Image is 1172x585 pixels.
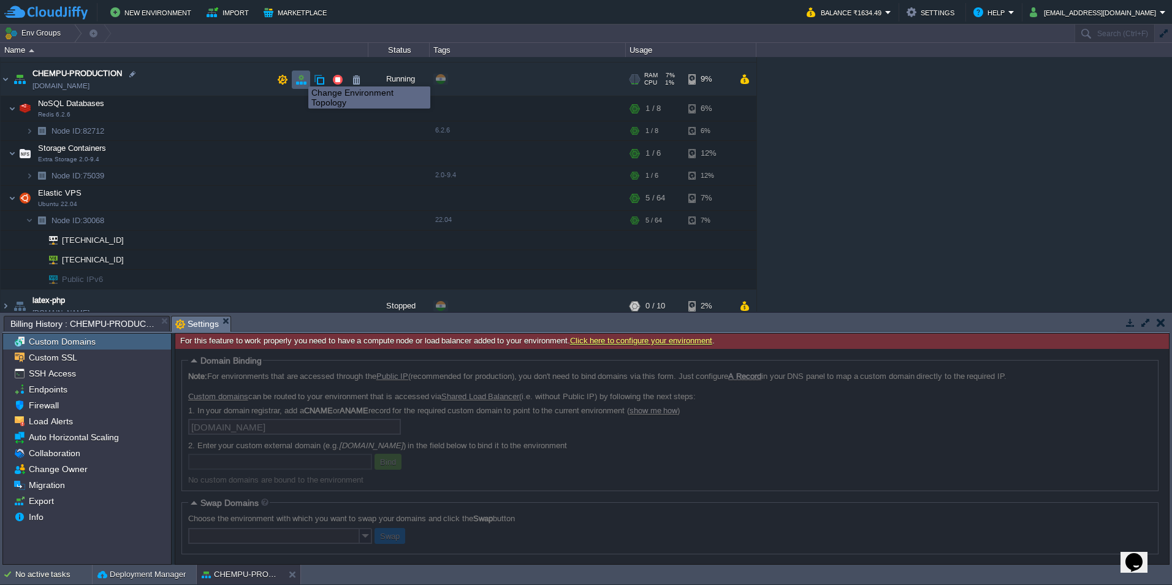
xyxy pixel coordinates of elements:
[688,142,728,166] div: 12%
[26,352,79,363] a: Custom SSL
[17,142,34,166] img: AMDAwAAAACH5BAEAAAAALAAAAAABAAEAAAICRAEAOw==
[37,143,108,154] span: Storage Containers
[50,216,106,226] a: Node ID:30068
[26,384,69,395] a: Endpoints
[26,464,89,475] a: Change Owner
[430,43,625,57] div: Tags
[51,172,83,181] span: Node ID:
[32,68,122,80] a: CHEMPU-PRODUCTION
[807,5,885,20] button: Balance ₹1634.49
[368,63,430,96] div: Running
[175,316,219,332] span: Settings
[61,275,105,285] a: Public IPv6
[33,231,40,250] img: AMDAwAAAACH5BAEAAAAALAAAAAABAAEAAAICRAEAOw==
[29,49,34,52] img: AMDAwAAAACH5BAEAAAAALAAAAAABAAEAAAICRAEAOw==
[40,251,58,270] img: AMDAwAAAACH5BAEAAAAALAAAAAABAAEAAAICRAEAOw==
[175,334,1169,349] div: For this feature to work properly you need to have a compute node or load balancer added to your ...
[26,480,67,491] a: Migration
[37,144,108,153] a: Storage ContainersExtra Storage 2.0-9.4
[10,316,158,331] span: Billing History : CHEMPU-PRODUCTION
[40,270,58,289] img: AMDAwAAAACH5BAEAAAAALAAAAAABAAEAAAICRAEAOw==
[688,97,728,121] div: 6%
[50,216,106,226] span: 30068
[26,167,33,186] img: AMDAwAAAACH5BAEAAAAALAAAAAABAAEAAAICRAEAOw==
[37,189,83,198] a: Elastic VPSUbuntu 22.04
[61,251,126,270] span: [TECHNICAL_ID]
[311,88,427,107] div: Change Environment Topology
[907,5,958,20] button: Settings
[645,212,662,231] div: 5 / 64
[38,112,70,119] span: Redis 6.2.6
[37,99,106,109] span: NoSQL Databases
[26,212,33,231] img: AMDAwAAAACH5BAEAAAAALAAAAAABAAEAAAICRAEAOw==
[50,171,106,182] span: 75039
[26,122,33,141] img: AMDAwAAAACH5BAEAAAAALAAAAAABAAEAAAICRAEAOw==
[369,43,429,57] div: Status
[11,63,28,96] img: AMDAwAAAACH5BAEAAAAALAAAAAABAAEAAAICRAEAOw==
[688,186,728,211] div: 7%
[1,290,10,323] img: AMDAwAAAACH5BAEAAAAALAAAAAABAAEAAAICRAEAOw==
[17,186,34,211] img: AMDAwAAAACH5BAEAAAAALAAAAAABAAEAAAICRAEAOw==
[663,72,675,80] span: 7%
[110,5,195,20] button: New Environment
[33,122,50,141] img: AMDAwAAAACH5BAEAAAAALAAAAAABAAEAAAICRAEAOw==
[645,97,661,121] div: 1 / 8
[11,290,28,323] img: AMDAwAAAACH5BAEAAAAALAAAAAABAAEAAAICRAEAOw==
[50,126,106,137] a: Node ID:82712
[50,126,106,137] span: 82712
[26,448,82,459] a: Collaboration
[645,186,665,211] div: 5 / 64
[644,72,658,80] span: RAM
[32,295,65,307] span: latex-php
[26,336,97,347] a: Custom Domains
[435,172,456,179] span: 2.0-9.4
[202,568,279,581] button: CHEMPU-PRODUCTION
[61,270,105,289] span: Public IPv6
[626,43,756,57] div: Usage
[40,231,58,250] img: AMDAwAAAACH5BAEAAAAALAAAAAABAAEAAAICRAEAOw==
[38,201,77,208] span: Ubuntu 22.04
[33,212,50,231] img: AMDAwAAAACH5BAEAAAAALAAAAAABAAEAAAICRAEAOw==
[50,171,106,182] a: Node ID:75039
[32,307,89,319] a: [DOMAIN_NAME]
[26,400,61,411] a: Firewall
[368,290,430,323] div: Stopped
[32,80,89,93] span: [DOMAIN_NAME]
[645,142,661,166] div: 1 / 6
[435,127,450,134] span: 6.2.6
[9,97,16,121] img: AMDAwAAAACH5BAEAAAAALAAAAAABAAEAAAICRAEAOw==
[973,5,1008,20] button: Help
[645,122,658,141] div: 1 / 8
[1121,536,1160,573] iframe: chat widget
[1,63,10,96] img: AMDAwAAAACH5BAEAAAAALAAAAAABAAEAAAICRAEAOw==
[37,188,83,199] span: Elastic VPS
[37,99,106,109] a: NoSQL DatabasesRedis 6.2.6
[26,495,56,507] a: Export
[26,432,121,443] a: Auto Horizontal Scaling
[33,167,50,186] img: AMDAwAAAACH5BAEAAAAALAAAAAABAAEAAAICRAEAOw==
[26,368,78,379] a: SSH Access
[4,25,65,42] button: Env Groups
[688,212,728,231] div: 7%
[207,5,253,20] button: Import
[688,63,728,96] div: 9%
[264,5,330,20] button: Marketplace
[51,216,83,226] span: Node ID:
[33,251,40,270] img: AMDAwAAAACH5BAEAAAAALAAAAAABAAEAAAICRAEAOw==
[61,236,126,245] a: [TECHNICAL_ID]
[435,216,452,224] span: 22.04
[645,290,665,323] div: 0 / 10
[26,511,45,522] span: Info
[570,336,712,345] a: Click here to configure your environment
[688,290,728,323] div: 2%
[26,416,75,427] a: Load Alerts
[9,186,16,211] img: AMDAwAAAACH5BAEAAAAALAAAAAABAAEAAAICRAEAOw==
